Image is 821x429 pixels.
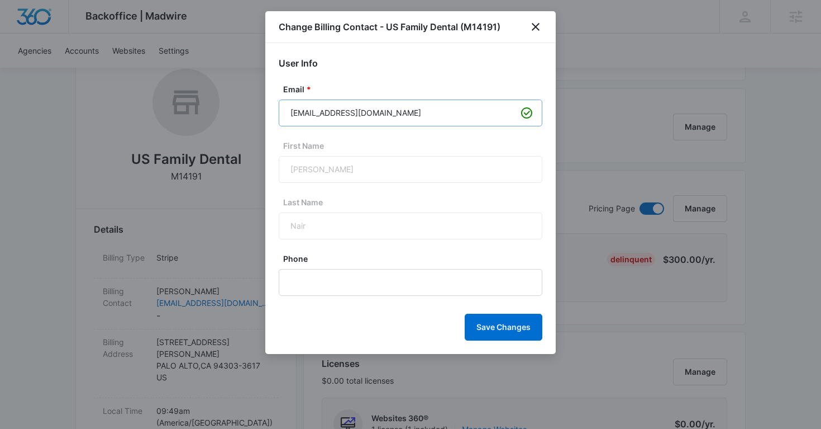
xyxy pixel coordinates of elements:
[465,314,542,341] button: Save Changes
[279,56,542,70] h2: User Info
[279,20,500,34] h1: Change Billing Contact - US Family Dental (M14191)
[283,196,547,208] label: Last Name
[283,140,547,152] label: First Name
[279,100,542,126] input: janedoe@gmail.com
[283,253,547,265] label: Phone
[283,83,547,95] label: Email
[529,20,542,34] button: close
